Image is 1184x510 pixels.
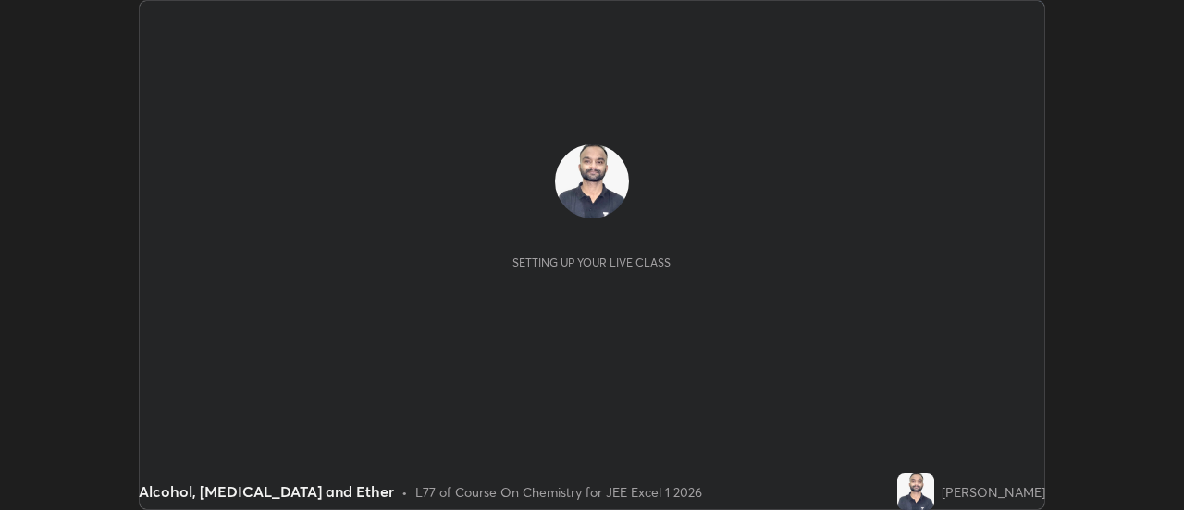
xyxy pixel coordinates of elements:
[942,482,1045,502] div: [PERSON_NAME]
[897,473,934,510] img: be6de2d73fb94b1c9be2f2192f474e4d.jpg
[512,255,671,269] div: Setting up your live class
[555,144,629,218] img: be6de2d73fb94b1c9be2f2192f474e4d.jpg
[401,482,408,502] div: •
[139,480,394,503] div: Alcohol, [MEDICAL_DATA] and Ether
[415,482,702,502] div: L77 of Course On Chemistry for JEE Excel 1 2026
